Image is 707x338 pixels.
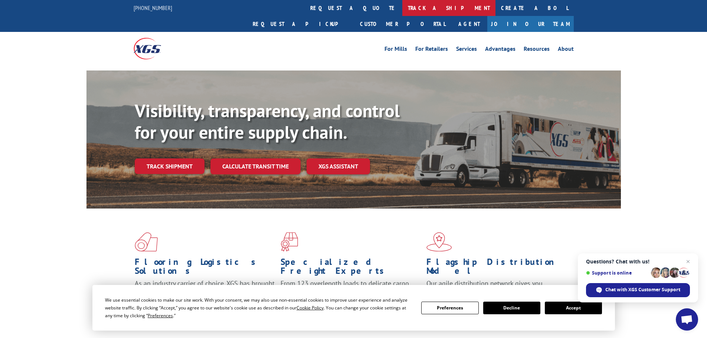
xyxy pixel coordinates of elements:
div: Chat with XGS Customer Support [586,283,690,297]
div: Cookie Consent Prompt [92,285,615,331]
h1: Flagship Distribution Model [426,257,567,279]
span: Chat with XGS Customer Support [605,286,680,293]
div: Open chat [676,308,698,331]
span: Questions? Chat with us! [586,259,690,265]
span: Our agile distribution network gives you nationwide inventory management on demand. [426,279,563,296]
span: As an industry carrier of choice, XGS has brought innovation and dedication to flooring logistics... [135,279,275,305]
p: From 123 overlength loads to delicate cargo, our experienced staff knows the best way to move you... [281,279,421,312]
h1: Flooring Logistics Solutions [135,257,275,279]
img: xgs-icon-flagship-distribution-model-red [426,232,452,252]
a: About [558,46,574,54]
a: Customer Portal [354,16,451,32]
a: For Mills [384,46,407,54]
span: Preferences [148,312,173,319]
h1: Specialized Freight Experts [281,257,421,279]
a: For Retailers [415,46,448,54]
a: Track shipment [135,158,204,174]
a: [PHONE_NUMBER] [134,4,172,12]
a: Services [456,46,477,54]
img: xgs-icon-total-supply-chain-intelligence-red [135,232,158,252]
a: Agent [451,16,487,32]
button: Decline [483,302,540,314]
button: Preferences [421,302,478,314]
div: We use essential cookies to make our site work. With your consent, we may also use non-essential ... [105,296,412,319]
b: Visibility, transparency, and control for your entire supply chain. [135,99,400,144]
a: Join Our Team [487,16,574,32]
span: Close chat [684,257,693,266]
span: Cookie Policy [297,305,324,311]
a: XGS ASSISTANT [307,158,370,174]
img: xgs-icon-focused-on-flooring-red [281,232,298,252]
button: Accept [545,302,602,314]
a: Advantages [485,46,515,54]
a: Calculate transit time [210,158,301,174]
a: Resources [524,46,550,54]
span: Support is online [586,270,648,276]
a: Request a pickup [247,16,354,32]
